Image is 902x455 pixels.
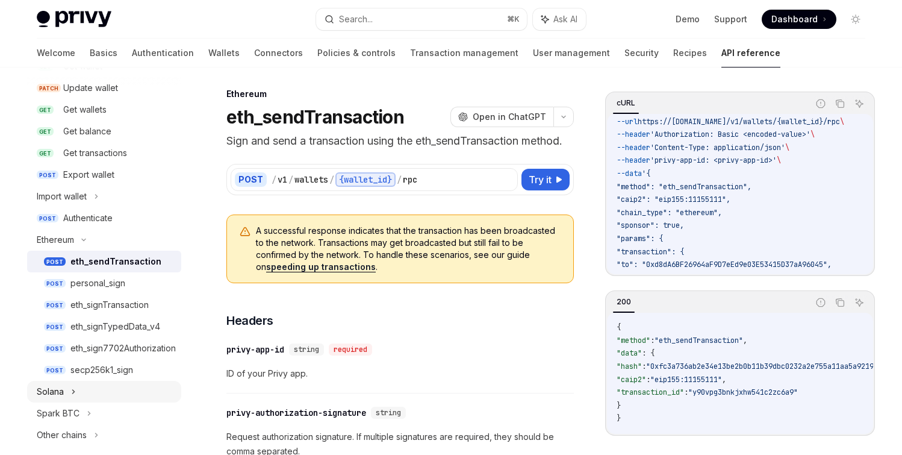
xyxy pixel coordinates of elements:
div: Get balance [63,124,111,139]
a: Support [714,13,747,25]
div: / [288,174,293,186]
a: Welcome [37,39,75,67]
span: "y90vpg3bnkjxhw541c2zc6a9" [688,388,798,397]
div: eth_signTransaction [70,298,149,312]
a: POSTeth_signTypedData_v4 [27,316,181,337]
span: GET [37,105,54,115]
span: "chain_type": "ethereum", [617,208,722,218]
span: string [376,408,401,418]
a: speeding up transactions [266,262,376,272]
a: User management [533,39,610,67]
a: Policies & controls [317,39,396,67]
span: : [646,375,650,384]
div: v1 [278,174,287,186]
span: "method" [617,336,650,345]
a: POSTAuthenticate [27,207,181,229]
span: --header [617,155,650,165]
span: : [684,388,688,397]
button: Open in ChatGPT [450,107,553,127]
span: GET [37,127,54,136]
div: / [272,174,276,186]
span: "hash" [617,362,642,371]
div: eth_sign7702Authorization [70,341,176,356]
h1: eth_sendTransaction [226,106,404,128]
span: "value": "0x2386F26FC10000", [617,273,735,283]
span: POST [37,171,58,180]
span: POST [44,366,66,375]
p: Sign and send a transaction using the eth_sendTransaction method. [226,133,574,149]
button: Copy the contents from the code block [832,96,848,111]
span: string [294,345,319,354]
span: \ [777,155,781,165]
div: POST [235,172,267,187]
span: : [650,336,655,345]
span: POST [44,322,66,331]
span: GET [37,149,54,158]
span: A successful response indicates that the transaction has been broadcasted to the network. Transac... [256,225,561,273]
span: POST [44,257,66,266]
a: GETGet wallets [27,99,181,121]
span: "data" [617,348,642,358]
a: POSTpersonal_sign [27,272,181,294]
span: 'Authorization: Basic <encoded-value>' [650,130,810,139]
span: '{ [642,169,650,178]
div: rpc [403,174,417,186]
svg: Warning [239,226,251,238]
span: PATCH [37,84,61,93]
a: API reference [721,39,780,67]
span: 'Content-Type: application/json' [650,143,785,152]
a: Demo [676,13,700,25]
span: "sponsor": true, [617,221,684,230]
button: Ask AI [533,8,586,30]
span: 'privy-app-id: <privy-app-id>' [650,155,777,165]
span: Open in ChatGPT [473,111,546,123]
span: "caip2": "eip155:11155111", [617,195,730,204]
div: eth_signTypedData_v4 [70,319,160,334]
button: Toggle dark mode [846,10,865,29]
a: Recipes [673,39,707,67]
div: privy-authorization-signature [226,407,366,419]
span: "to": "0xd8dA6BF26964aF9D7eEd9e03E53415D37aA96045", [617,260,832,269]
button: Ask AI [851,96,867,111]
span: , [743,336,747,345]
a: PATCHUpdate wallet [27,77,181,99]
a: Wallets [208,39,240,67]
span: --url [617,117,638,127]
button: Report incorrect code [813,295,829,310]
a: Security [624,39,659,67]
span: ID of your Privy app. [226,366,574,381]
span: ⌘ K [507,14,520,24]
span: --header [617,143,650,152]
div: / [329,174,334,186]
span: : [642,362,646,371]
span: Try it [529,172,552,187]
img: light logo [37,11,111,28]
div: Import wallet [37,189,87,204]
span: "method": "eth_sendTransaction", [617,182,751,192]
a: POSTeth_sign7702Authorization [27,337,181,359]
span: Ask AI [553,13,577,25]
div: Solana [37,384,64,399]
div: privy-app-id [226,344,284,356]
div: secp256k1_sign [70,363,133,377]
div: Authenticate [63,211,113,225]
div: / [397,174,402,186]
span: { [617,322,621,332]
div: Get transactions [63,146,127,160]
a: Basics [90,39,117,67]
div: Search... [339,12,373,27]
a: Dashboard [762,10,836,29]
div: 200 [613,295,635,309]
span: Dashboard [771,13,818,25]
span: POST [44,279,66,288]
a: Connectors [254,39,303,67]
div: personal_sign [70,276,125,290]
span: "transaction": { [617,247,684,257]
div: eth_sendTransaction [70,254,161,269]
a: POSTsecp256k1_sign [27,359,181,381]
button: Search...⌘K [316,8,527,30]
span: "params": { [617,234,663,243]
span: Headers [226,312,273,329]
div: cURL [613,96,639,110]
span: "caip2" [617,375,646,384]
